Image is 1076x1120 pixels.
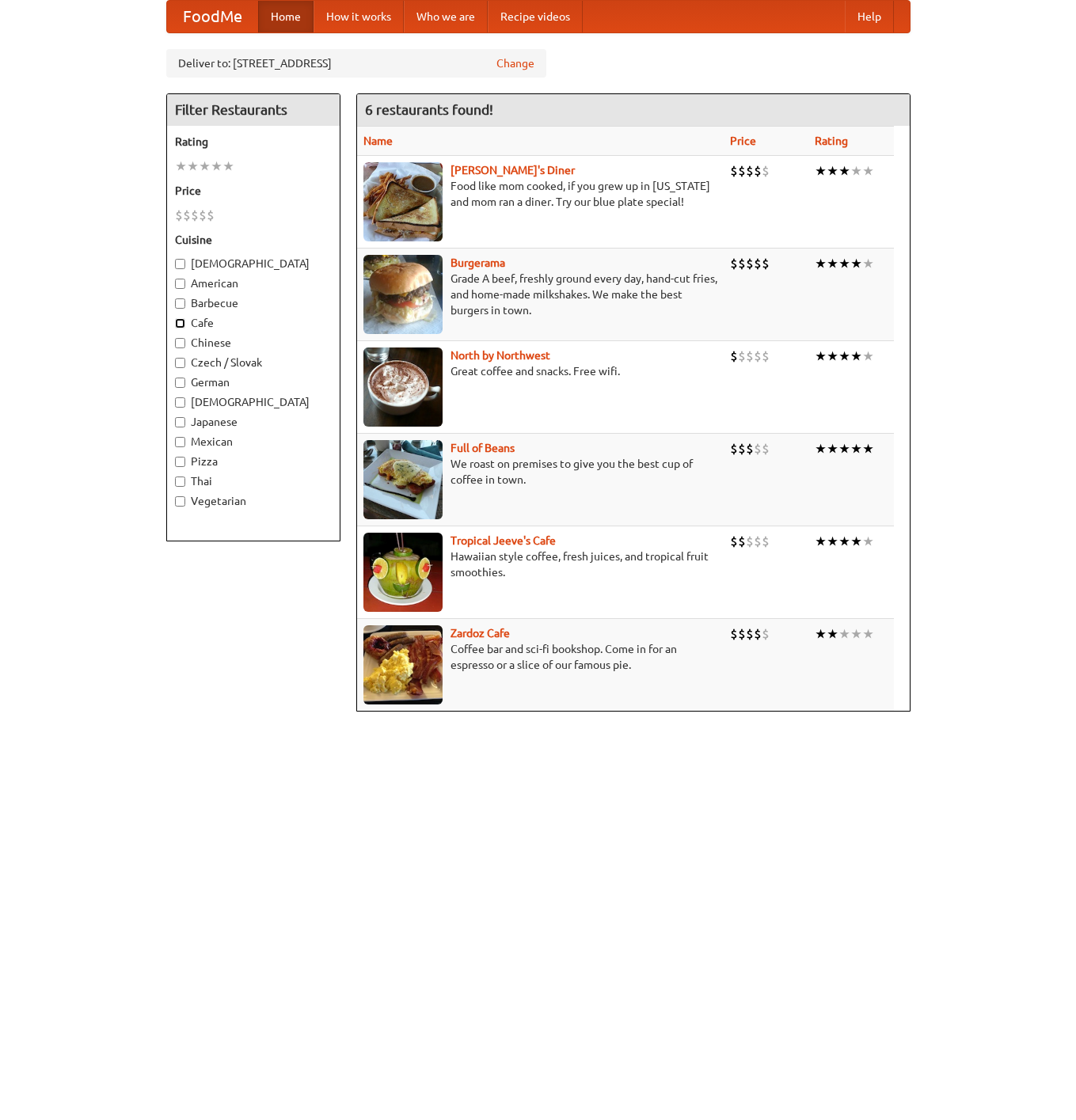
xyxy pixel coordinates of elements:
[175,358,185,368] input: Czech / Slovak
[838,625,850,643] li: ★
[175,298,185,309] input: Barbecue
[451,349,550,362] a: North by Northwest
[175,256,332,271] label: [DEMOGRAPHIC_DATA]
[211,158,222,175] li: ★
[815,533,827,550] li: ★
[827,162,838,180] li: ★
[738,440,746,457] li: $
[175,394,332,410] label: [DEMOGRAPHIC_DATA]
[363,135,393,147] a: Name
[862,533,874,550] li: ★
[827,440,838,457] li: ★
[754,625,762,643] li: $
[175,374,332,390] label: German
[451,256,505,269] a: Burgerama
[175,315,332,331] label: Cafe
[404,1,488,32] a: Who we are
[746,533,754,550] li: $
[166,49,546,78] div: Deliver to: [STREET_ADDRESS]
[222,158,234,175] li: ★
[730,347,738,365] li: $
[862,162,874,180] li: ★
[363,347,443,427] img: north.jpg
[175,434,332,450] label: Mexican
[175,335,332,351] label: Chinese
[827,533,838,550] li: ★
[175,457,185,467] input: Pizza
[746,255,754,272] li: $
[363,162,443,241] img: sallys.jpg
[762,162,770,180] li: $
[175,207,183,224] li: $
[496,55,534,71] a: Change
[850,162,862,180] li: ★
[175,454,332,469] label: Pizza
[167,94,340,126] h4: Filter Restaurants
[175,295,332,311] label: Barbecue
[746,347,754,365] li: $
[363,641,717,673] p: Coffee bar and sci-fi bookshop. Come in for an espresso or a slice of our famous pie.
[815,162,827,180] li: ★
[363,271,717,318] p: Grade A beef, freshly ground every day, hand-cut fries, and home-made milkshakes. We make the bes...
[175,259,185,269] input: [DEMOGRAPHIC_DATA]
[167,1,258,32] a: FoodMe
[175,476,185,487] input: Thai
[862,255,874,272] li: ★
[488,1,583,32] a: Recipe videos
[175,473,332,489] label: Thai
[862,440,874,457] li: ★
[363,533,443,612] img: jeeves.jpg
[199,158,211,175] li: ★
[754,440,762,457] li: $
[187,158,199,175] li: ★
[175,183,332,199] h5: Price
[815,625,827,643] li: ★
[730,625,738,643] li: $
[175,279,185,289] input: American
[862,347,874,365] li: ★
[838,255,850,272] li: ★
[175,496,185,507] input: Vegetarian
[754,533,762,550] li: $
[175,232,332,248] h5: Cuisine
[738,533,746,550] li: $
[754,255,762,272] li: $
[451,534,556,547] a: Tropical Jeeve's Cafe
[738,625,746,643] li: $
[175,134,332,150] h5: Rating
[175,414,332,430] label: Japanese
[730,440,738,457] li: $
[762,255,770,272] li: $
[363,255,443,334] img: burgerama.jpg
[175,318,185,328] input: Cafe
[762,533,770,550] li: $
[827,255,838,272] li: ★
[827,625,838,643] li: ★
[363,178,717,210] p: Food like mom cooked, if you grew up in [US_STATE] and mom ran a diner. Try our blue plate special!
[827,347,838,365] li: ★
[746,625,754,643] li: $
[451,627,510,640] b: Zardoz Cafe
[746,440,754,457] li: $
[815,255,827,272] li: ★
[762,625,770,643] li: $
[314,1,404,32] a: How it works
[175,397,185,408] input: [DEMOGRAPHIC_DATA]
[175,158,187,175] li: ★
[730,162,738,180] li: $
[363,456,717,488] p: We roast on premises to give you the best cup of coffee in town.
[191,207,199,224] li: $
[175,417,185,427] input: Japanese
[451,164,575,177] a: [PERSON_NAME]'s Diner
[754,347,762,365] li: $
[738,347,746,365] li: $
[762,440,770,457] li: $
[451,442,515,454] a: Full of Beans
[183,207,191,224] li: $
[838,533,850,550] li: ★
[175,275,332,291] label: American
[175,437,185,447] input: Mexican
[730,533,738,550] li: $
